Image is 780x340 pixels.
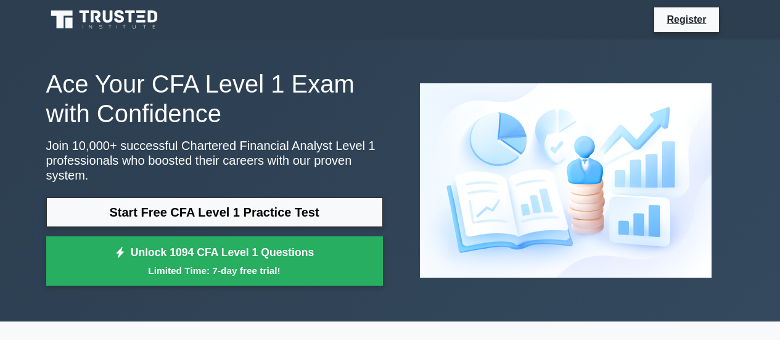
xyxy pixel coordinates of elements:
small: Limited Time: 7-day free trial! [62,263,367,278]
img: Chartered Financial Analyst Level 1 Preview [410,73,721,288]
h1: Ace Your CFA Level 1 Exam with Confidence [46,69,383,128]
a: Register [659,12,713,27]
p: Join 10,000+ successful Chartered Financial Analyst Level 1 professionals who boosted their caree... [46,138,383,183]
a: Start Free CFA Level 1 Practice Test [46,197,383,227]
a: Unlock 1094 CFA Level 1 QuestionsLimited Time: 7-day free trial! [46,236,383,286]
